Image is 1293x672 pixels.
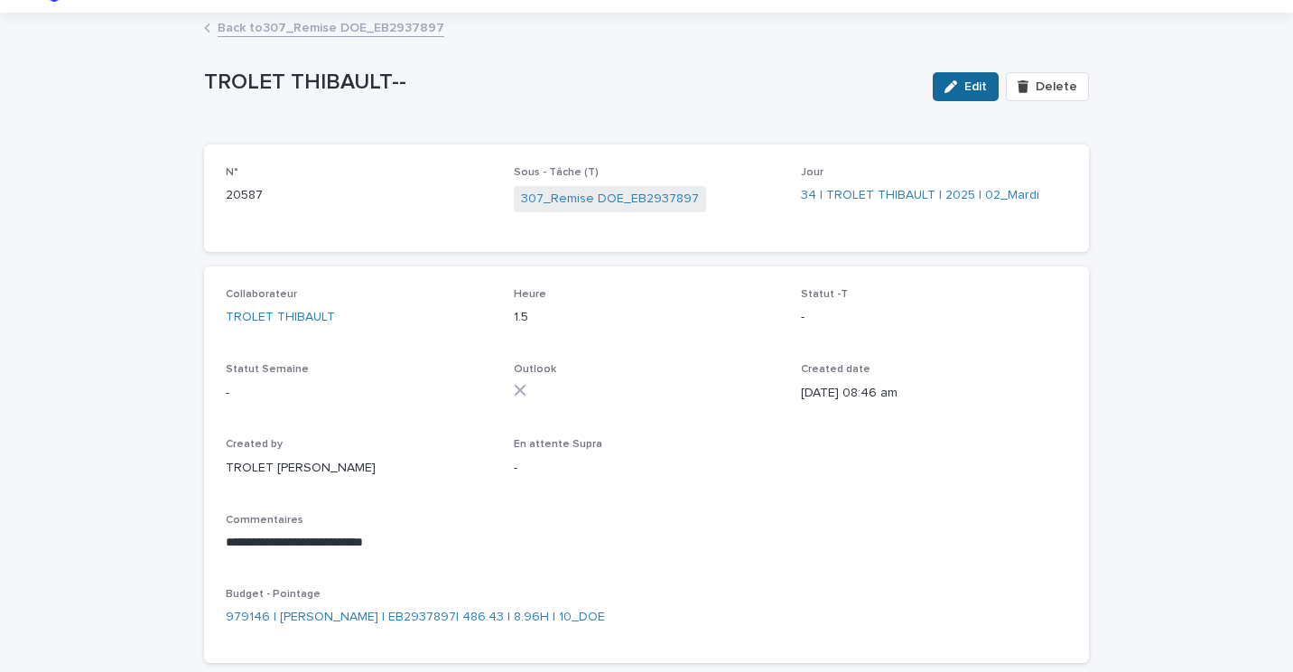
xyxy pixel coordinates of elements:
span: Delete [1036,80,1077,93]
a: 34 | TROLET THIBAULT | 2025 | 02_Mardi [801,186,1039,205]
p: - [226,384,492,403]
span: Commentaires [226,515,303,526]
p: 1.5 [514,308,780,327]
p: TROLET [PERSON_NAME] [226,459,492,478]
p: [DATE] 08:46 am [801,384,1067,403]
span: Outlook [514,364,556,375]
a: 307_Remise DOE_EB2937897 [521,190,699,209]
p: - [801,308,1067,327]
p: - [514,459,780,478]
button: Delete [1006,72,1089,101]
p: 20587 [226,186,492,205]
span: Heure [514,289,546,300]
span: Statut -T [801,289,848,300]
span: Edit [964,80,987,93]
span: Created by [226,439,283,450]
span: Budget - Pointage [226,589,321,600]
a: Back to307_Remise DOE_EB2937897 [218,16,444,37]
a: TROLET THIBAULT [226,308,335,327]
span: N° [226,167,238,178]
span: Statut Semaine [226,364,309,375]
p: TROLET THIBAULT-- [204,70,918,96]
span: Collaborateur [226,289,297,300]
button: Edit [933,72,999,101]
span: Created date [801,364,870,375]
span: En attente Supra [514,439,602,450]
a: 979146 | [PERSON_NAME] | EB2937897| 486.43 | 8.96H | 10_DOE [226,608,605,627]
span: Sous - Tâche (T) [514,167,599,178]
span: Jour [801,167,823,178]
